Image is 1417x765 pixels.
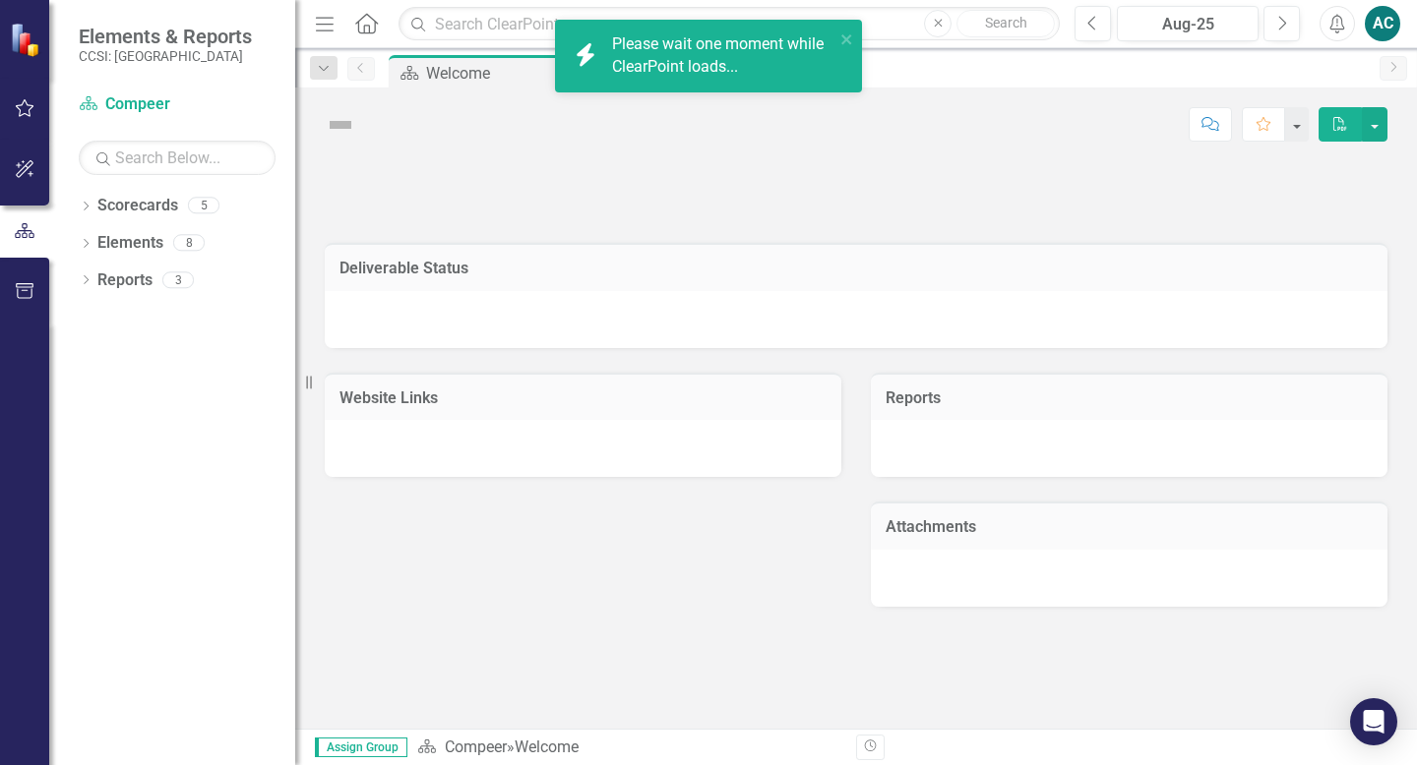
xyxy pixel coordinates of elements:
div: 8 [173,235,205,252]
a: Scorecards [97,195,178,217]
a: Elements [97,232,163,255]
span: Elements & Reports [79,25,252,48]
div: Please wait one moment while ClearPoint loads... [612,33,834,79]
div: » [417,736,841,759]
button: close [840,28,854,50]
button: Search [956,10,1055,37]
div: Open Intercom Messenger [1350,698,1397,745]
img: ClearPoint Strategy [9,21,45,57]
button: Aug-25 [1117,6,1259,41]
a: Compeer [79,93,276,116]
small: CCSI: [GEOGRAPHIC_DATA] [79,48,252,64]
span: Assign Group [315,737,407,757]
h3: Deliverable Status [339,260,1373,277]
h3: Website Links [339,389,827,407]
img: Not Defined [325,109,356,141]
div: Aug-25 [1124,13,1252,36]
input: Search ClearPoint... [399,7,1060,41]
h3: Reports [886,389,1373,407]
div: 5 [188,198,219,214]
button: AC [1365,6,1400,41]
input: Search Below... [79,141,276,175]
div: Welcome [426,61,581,86]
div: 3 [162,271,194,288]
a: Compeer [445,737,507,756]
div: Welcome [515,737,579,756]
h3: Attachments [886,518,1373,536]
span: Search [985,15,1027,30]
a: Reports [97,269,153,292]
